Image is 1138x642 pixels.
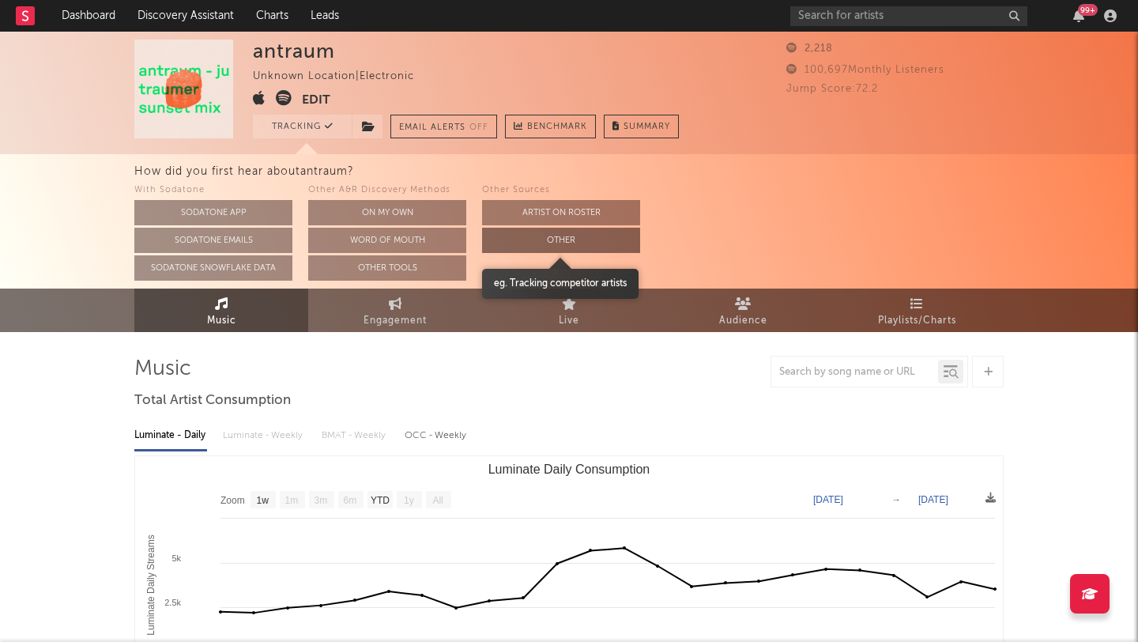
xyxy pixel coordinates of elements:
[134,422,207,449] div: Luminate - Daily
[790,6,1027,26] input: Search for artists
[624,123,670,131] span: Summary
[253,67,432,86] div: Unknown Location | Electronic
[344,495,357,506] text: 6m
[164,598,181,607] text: 2.5k
[308,289,482,332] a: Engagement
[404,495,414,506] text: 1y
[918,494,948,505] text: [DATE]
[145,534,156,635] text: Luminate Daily Streams
[315,495,328,506] text: 3m
[786,43,833,54] span: 2,218
[220,495,245,506] text: Zoom
[813,494,843,505] text: [DATE]
[786,65,944,75] span: 100,697 Monthly Listeners
[257,495,269,506] text: 1w
[364,312,427,330] span: Engagement
[604,115,679,138] button: Summary
[390,115,497,138] button: Email AlertsOff
[527,118,587,137] span: Benchmark
[134,289,308,332] a: Music
[559,312,579,330] span: Live
[878,312,956,330] span: Playlists/Charts
[207,312,236,330] span: Music
[302,90,330,110] button: Edit
[134,391,291,410] span: Total Artist Consumption
[134,181,292,200] div: With Sodatone
[253,115,352,138] button: Tracking
[482,181,640,200] div: Other Sources
[482,200,640,225] button: Artist on Roster
[134,200,292,225] button: Sodatone App
[308,200,466,225] button: On My Own
[308,228,466,253] button: Word Of Mouth
[830,289,1004,332] a: Playlists/Charts
[656,289,830,332] a: Audience
[432,495,443,506] text: All
[285,495,299,506] text: 1m
[488,463,650,476] text: Luminate Daily Consumption
[469,123,488,132] em: Off
[253,40,335,62] div: antraum
[719,312,767,330] span: Audience
[505,115,596,138] a: Benchmark
[134,228,292,253] button: Sodatone Emails
[482,228,640,253] button: Other
[482,289,656,332] a: Live
[786,84,878,94] span: Jump Score: 72.2
[134,162,1138,181] div: How did you first hear about antraum ?
[371,495,390,506] text: YTD
[891,494,901,505] text: →
[1073,9,1084,22] button: 99+
[134,255,292,281] button: Sodatone Snowflake Data
[308,181,466,200] div: Other A&R Discovery Methods
[1078,4,1098,16] div: 99 +
[771,366,938,379] input: Search by song name or URL
[405,422,468,449] div: OCC - Weekly
[171,553,181,563] text: 5k
[308,255,466,281] button: Other Tools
